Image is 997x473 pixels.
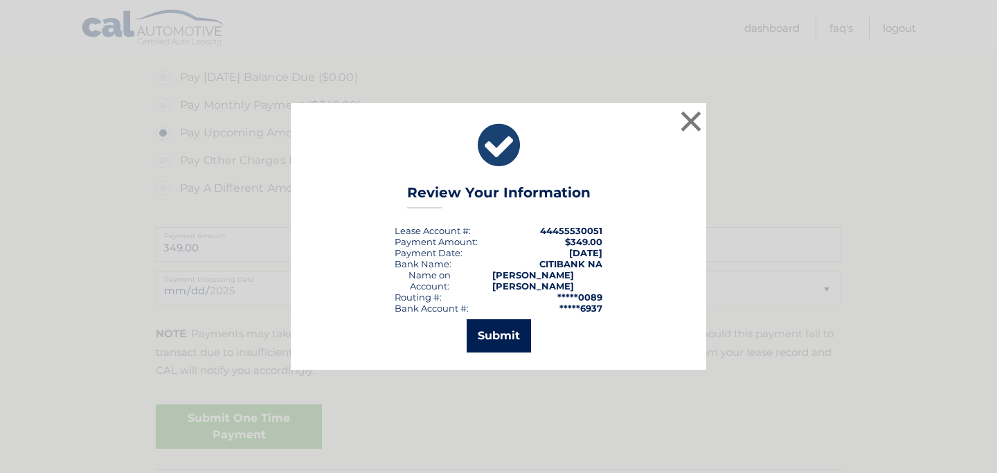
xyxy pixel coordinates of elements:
strong: [PERSON_NAME] [PERSON_NAME] [492,269,574,292]
span: Payment Date [395,247,460,258]
strong: CITIBANK NA [539,258,602,269]
div: Routing #: [395,292,442,303]
div: Payment Amount: [395,236,478,247]
h3: Review Your Information [407,184,591,208]
div: Bank Name: [395,258,451,269]
span: $349.00 [565,236,602,247]
div: : [395,247,462,258]
div: Name on Account: [395,269,465,292]
div: Bank Account #: [395,303,469,314]
div: Lease Account #: [395,225,471,236]
button: × [677,107,705,135]
span: [DATE] [569,247,602,258]
strong: 44455530051 [540,225,602,236]
button: Submit [467,319,531,352]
